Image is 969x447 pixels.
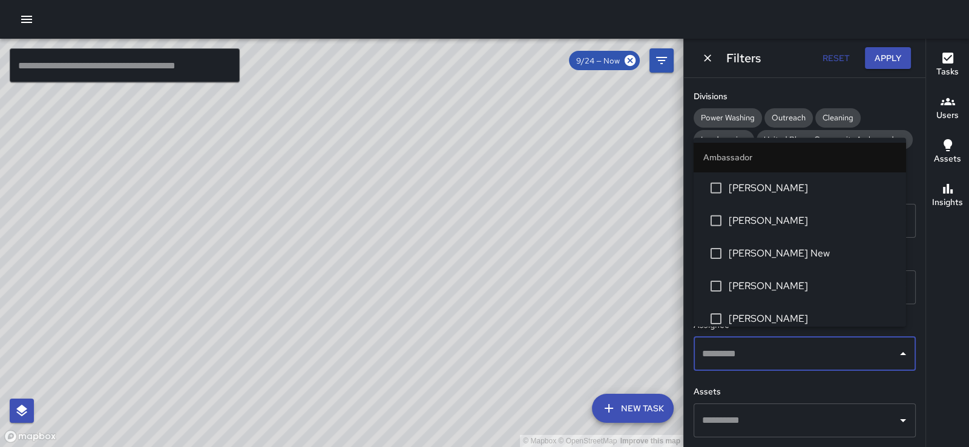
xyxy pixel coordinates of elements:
button: Dismiss [698,49,717,67]
div: Outreach [764,108,813,128]
button: Open [895,412,912,429]
div: Landscaping [694,130,754,149]
span: Power Washing [694,113,762,123]
div: United Playaz Community Ambassadors [757,130,913,149]
h6: Divisions [694,90,916,103]
span: Cleaning [815,113,861,123]
h6: Assets [934,152,961,166]
span: [PERSON_NAME] New [729,246,896,261]
button: Close [895,345,912,362]
div: 9/24 — Now [569,51,640,70]
span: 9/24 — Now [569,56,627,66]
button: Users [926,87,969,131]
span: [PERSON_NAME] [729,214,896,228]
h6: Tasks [936,65,959,79]
button: New Task [592,394,674,423]
h6: Users [936,109,959,122]
span: [PERSON_NAME] [729,181,896,195]
h6: Insights [932,196,963,209]
div: Cleaning [815,108,861,128]
h6: Assets [694,385,916,399]
button: Reset [816,47,855,70]
span: Outreach [764,113,813,123]
span: [PERSON_NAME] [729,312,896,326]
button: Filters [649,48,674,73]
span: [PERSON_NAME] [729,279,896,293]
h6: Filters [726,48,761,68]
button: Apply [865,47,911,70]
div: Power Washing [694,108,762,128]
li: Ambassador [694,143,906,172]
button: Tasks [926,44,969,87]
button: Assets [926,131,969,174]
span: Landscaping [694,134,754,145]
span: United Playaz Community Ambassadors [757,134,913,145]
button: Insights [926,174,969,218]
